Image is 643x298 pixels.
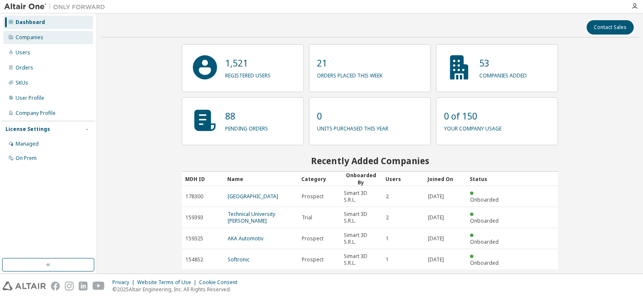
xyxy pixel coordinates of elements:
div: MDH ID [185,172,221,186]
span: Prospect [302,193,324,200]
span: Simart 3D S.R.L. [344,253,378,266]
span: 154852 [186,256,203,263]
h2: Recently Added Companies [182,155,558,166]
p: 21 [317,57,383,69]
div: Managed [16,141,39,147]
span: 1 [386,235,389,242]
div: Users [385,172,421,186]
span: 159393 [186,214,203,221]
span: Simart 3D S.R.L. [344,211,378,224]
span: Prospect [302,235,324,242]
div: Dashboard [16,19,45,26]
div: User Profile [16,95,44,101]
span: Onboarded [470,196,499,203]
div: Joined On [428,172,463,186]
p: © 2025 Altair Engineering, Inc. All Rights Reserved. [112,286,242,293]
p: 53 [479,57,527,69]
img: linkedin.svg [79,282,88,290]
span: Onboarded [470,259,499,266]
div: Company Profile [16,110,56,117]
div: Cookie Consent [199,279,242,286]
span: 2 [386,214,389,221]
span: [DATE] [428,214,444,221]
img: instagram.svg [65,282,74,290]
div: Users [16,49,30,56]
div: License Settings [5,126,50,133]
span: [DATE] [428,256,444,263]
button: Contact Sales [587,20,634,35]
span: 2 [386,193,389,200]
p: units purchased this year [317,122,388,132]
div: On Prem [16,155,37,162]
p: 0 [317,110,388,122]
span: Prospect [302,256,324,263]
a: Technical University [PERSON_NAME] [228,210,275,224]
img: Altair One [4,3,109,11]
div: Privacy [112,279,137,286]
p: registered users [225,69,271,79]
p: 0 of 150 [444,110,502,122]
span: 159325 [186,235,203,242]
span: Simart 3D S.R.L. [344,190,378,203]
span: [DATE] [428,235,444,242]
span: Trial [302,214,312,221]
div: Name [227,172,295,186]
span: [DATE] [428,193,444,200]
span: Onboarded [470,238,499,245]
a: Softronic [228,256,250,263]
p: companies added [479,69,527,79]
div: Status [470,172,505,186]
div: Orders [16,64,33,71]
span: 178300 [186,193,203,200]
span: Onboarded [470,217,499,224]
a: AKA Automotiv [228,235,263,242]
p: your company usage [444,122,502,132]
img: altair_logo.svg [3,282,46,290]
div: Companies [16,34,43,41]
div: SKUs [16,80,28,86]
img: facebook.svg [51,282,60,290]
div: Category [301,172,337,186]
p: orders placed this week [317,69,383,79]
img: youtube.svg [93,282,105,290]
span: 1 [386,256,389,263]
div: Onboarded By [343,172,379,186]
span: Simart 3D S.R.L. [344,232,378,245]
div: Website Terms of Use [137,279,199,286]
p: 1,521 [225,57,271,69]
a: [GEOGRAPHIC_DATA] [228,193,278,200]
p: 88 [225,110,268,122]
p: pending orders [225,122,268,132]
